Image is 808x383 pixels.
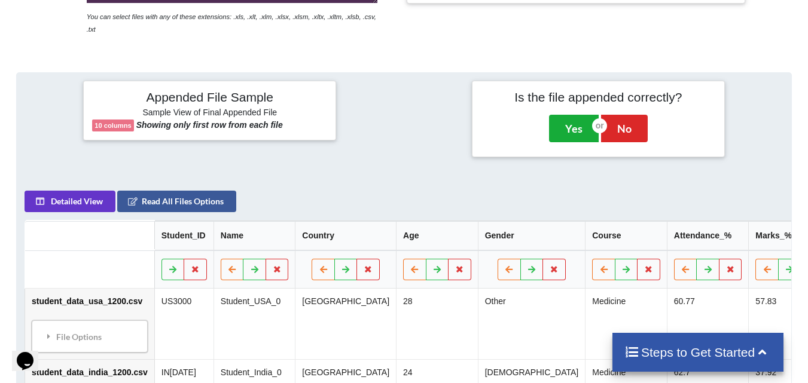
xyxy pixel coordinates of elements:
td: US3000 [154,289,214,359]
td: student_data_usa_1200.csv [25,289,154,359]
td: [GEOGRAPHIC_DATA] [295,289,396,359]
button: Yes [549,115,599,142]
td: 28 [396,289,478,359]
button: No [601,115,648,142]
th: Country [295,221,396,250]
th: Gender [478,221,586,250]
h4: Is the file appended correctly? [481,90,716,105]
td: Medicine [585,289,667,359]
th: Student_ID [154,221,214,250]
button: Detailed View [25,191,115,212]
h4: Appended File Sample [92,90,327,106]
td: Student_USA_0 [214,289,295,359]
h4: Steps to Get Started [624,345,772,360]
th: Age [396,221,478,250]
b: Showing only first row from each file [136,120,283,130]
button: Read All Files Options [117,191,236,212]
td: 60.77 [667,289,749,359]
b: 10 columns [94,122,132,129]
th: Attendance_% [667,221,749,250]
h6: Sample View of Final Appended File [92,108,327,120]
div: File Options [35,324,144,349]
td: Other [478,289,586,359]
th: Course [585,221,667,250]
th: Name [214,221,295,250]
iframe: chat widget [12,335,50,371]
i: You can select files with any of these extensions: .xls, .xlt, .xlm, .xlsx, .xlsm, .xltx, .xltm, ... [87,13,376,33]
